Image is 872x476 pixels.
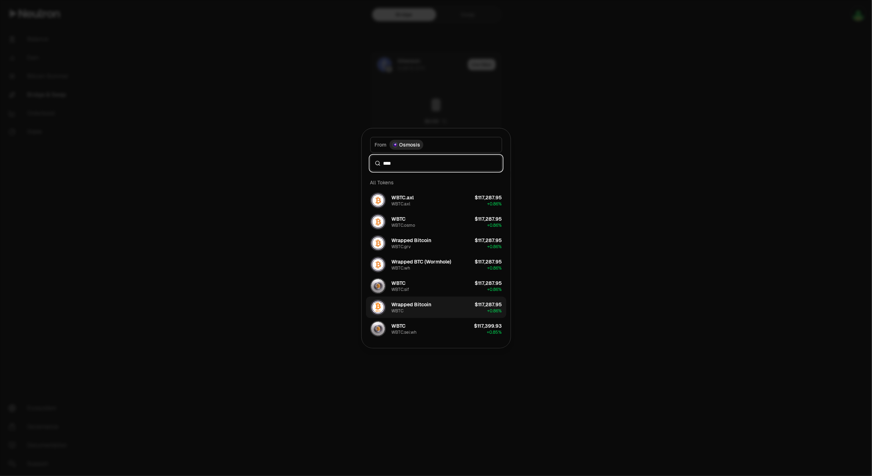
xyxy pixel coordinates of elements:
[371,300,385,314] img: WBTC Logo
[392,280,406,287] div: WBTC
[366,232,506,254] button: WBTC.grv LogoWrapped BitcoinWBTC.grv$117,287.95+0.86%
[371,279,385,293] img: WBTC.sif Logo
[392,322,406,329] div: WBTC
[392,301,432,308] div: Wrapped Bitcoin
[366,297,506,318] button: WBTC LogoWrapped BitcoinWBTC$117,287.95+0.86%
[475,215,502,222] div: $117,287.95
[392,244,411,250] div: WBTC.grv
[399,141,420,148] span: Osmosis
[475,301,502,308] div: $117,287.95
[366,318,506,339] button: WBTC.sei.wh LogoWBTCWBTC.sei.wh$117,399.93+0.85%
[392,201,411,207] div: WBTC.axl
[366,175,506,190] div: All Tokens
[371,215,385,229] img: WBTC.osmo Logo
[392,215,406,222] div: WBTC
[475,258,502,265] div: $117,287.95
[487,265,502,271] span: + 0.86%
[370,137,502,153] button: FromOsmosis LogoOsmosis
[487,244,502,250] span: + 0.86%
[487,308,502,314] span: + 0.86%
[393,143,397,147] img: Osmosis Logo
[487,329,502,335] span: + 0.85%
[366,211,506,232] button: WBTC.osmo LogoWBTCWBTC.osmo$117,287.95+0.86%
[392,265,411,271] div: WBTC.wh
[366,275,506,297] button: WBTC.sif LogoWBTCWBTC.sif$117,287.95+0.86%
[392,287,409,292] div: WBTC.sif
[392,258,452,265] div: Wrapped BTC (Wormhole)
[366,190,506,211] button: WBTC.axl LogoWBTC.axlWBTC.axl$117,287.95+0.86%
[371,322,385,336] img: WBTC.sei.wh Logo
[371,257,385,272] img: WBTC.wh Logo
[487,201,502,207] span: + 0.86%
[366,254,506,275] button: WBTC.wh LogoWrapped BTC (Wormhole)WBTC.wh$117,287.95+0.86%
[487,287,502,292] span: + 0.86%
[371,193,385,208] img: WBTC.axl Logo
[392,237,432,244] div: Wrapped Bitcoin
[371,236,385,250] img: WBTC.grv Logo
[487,222,502,228] span: + 0.86%
[475,194,502,201] div: $117,287.95
[392,308,404,314] div: WBTC
[475,280,502,287] div: $117,287.95
[375,141,387,148] span: From
[392,222,416,228] div: WBTC.osmo
[475,237,502,244] div: $117,287.95
[474,322,502,329] div: $117,399.93
[392,194,414,201] div: WBTC.axl
[392,329,417,335] div: WBTC.sei.wh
